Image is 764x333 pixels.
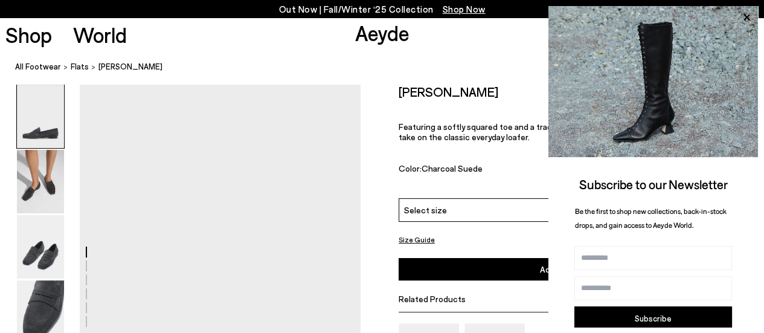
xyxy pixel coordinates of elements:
p: Out Now | Fall/Winter ‘25 Collection [279,2,486,17]
span: [PERSON_NAME] [98,60,162,73]
h2: [PERSON_NAME] [399,84,498,99]
img: Lana Suede Loafers - Image 3 [17,215,64,279]
button: Add to Cart [399,258,726,280]
img: 2a6287a1333c9a56320fd6e7b3c4a9a9.jpg [548,6,758,157]
span: Be the first to shop new collections, back-in-stock drops, and gain access to Aeyde World. [575,207,727,229]
img: Lana Suede Loafers - Image 1 [17,85,64,148]
a: flats [71,60,89,73]
a: Shop [5,24,52,45]
div: Color: [399,163,624,177]
span: Related Products [399,294,466,304]
span: Navigate to /collections/new-in [443,4,486,15]
button: Size Guide [399,232,435,247]
a: World [73,24,127,45]
a: All Footwear [15,60,61,73]
button: Subscribe [574,306,732,331]
nav: breadcrumb [15,51,764,84]
span: Add to Cart [540,264,585,274]
span: flats [71,62,89,71]
span: Select size [404,204,447,216]
span: Subscribe to our Newsletter [579,176,728,192]
a: Aeyde [355,20,409,45]
img: Lana Suede Loafers - Image 2 [17,150,64,213]
span: Charcoal Suede [422,163,483,173]
p: Featuring a softly squared toe and a traditional saddle strap, [PERSON_NAME] is our take on the c... [399,121,726,142]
